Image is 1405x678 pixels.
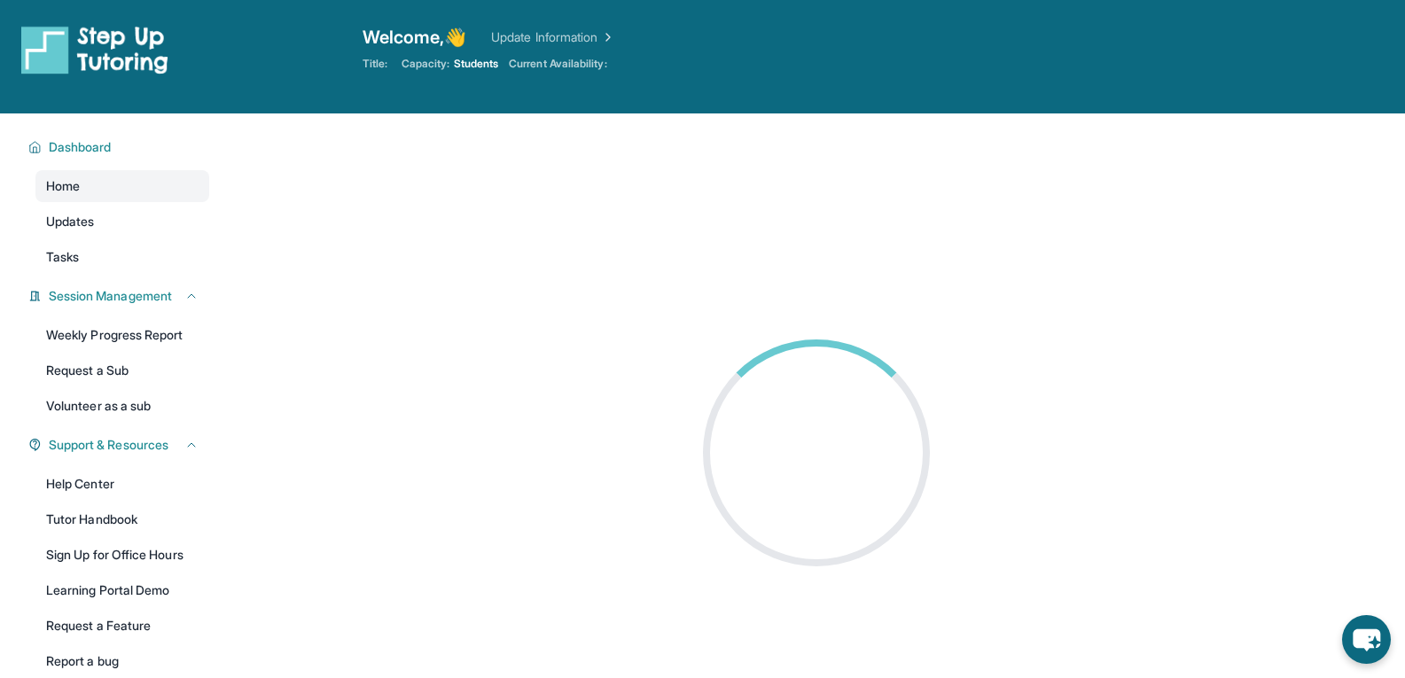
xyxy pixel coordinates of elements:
a: Report a bug [35,645,209,677]
span: Current Availability: [509,57,606,71]
a: Help Center [35,468,209,500]
a: Volunteer as a sub [35,390,209,422]
a: Sign Up for Office Hours [35,539,209,571]
a: Tasks [35,241,209,273]
span: Home [46,177,80,195]
a: Request a Feature [35,610,209,642]
button: Dashboard [42,138,199,156]
a: Updates [35,206,209,238]
span: Updates [46,213,95,230]
a: Update Information [491,28,615,46]
a: Home [35,170,209,202]
span: Dashboard [49,138,112,156]
a: Weekly Progress Report [35,319,209,351]
a: Learning Portal Demo [35,574,209,606]
button: Session Management [42,287,199,305]
button: Support & Resources [42,436,199,454]
img: Chevron Right [597,28,615,46]
span: Support & Resources [49,436,168,454]
span: Tasks [46,248,79,266]
span: Students [454,57,499,71]
a: Request a Sub [35,355,209,386]
span: Title: [363,57,387,71]
button: chat-button [1342,615,1391,664]
span: Capacity: [402,57,450,71]
a: Tutor Handbook [35,503,209,535]
span: Welcome, 👋 [363,25,467,50]
img: logo [21,25,168,74]
span: Session Management [49,287,172,305]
